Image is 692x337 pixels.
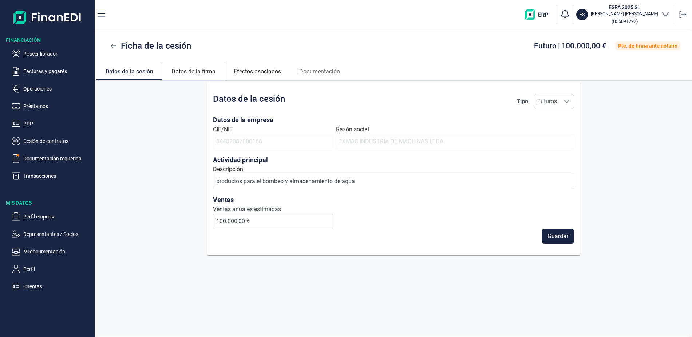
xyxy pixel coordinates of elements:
[290,62,349,79] a: Documentación
[534,42,606,49] div: |
[23,212,92,221] p: Perfil empresa
[12,67,92,76] button: Facturas y pagarés
[213,155,574,165] h3: Actividad principal
[23,282,92,291] p: Cuentas
[12,84,92,93] button: Operaciones
[591,11,658,17] p: [PERSON_NAME] [PERSON_NAME]
[23,230,92,238] p: Representantes / Socios
[13,6,82,29] img: Logo de aplicación
[96,62,162,79] a: Datos de la cesión
[12,49,92,58] button: Poseer librador
[213,205,333,214] label: Ventas anuales estimadas
[23,247,92,256] p: Mi documentación
[213,125,233,134] label: CIF/NIF
[612,19,638,24] small: Copiar cif
[23,119,92,128] p: PPP
[12,154,92,163] button: Documentación requerida
[12,282,92,291] button: Cuentas
[576,4,670,25] button: ESESPA 2025 SL[PERSON_NAME] [PERSON_NAME](B55091797)
[12,137,92,145] button: Cesión de contratos
[534,41,557,50] span: Futuro
[542,229,574,244] button: Guardar
[579,11,585,18] p: ES
[12,102,92,111] button: Préstamos
[23,102,92,111] p: Préstamos
[12,212,92,221] button: Perfil empresa
[12,247,92,256] button: Mi documentación
[121,39,191,52] span: Ficha de la cesión
[23,137,92,145] p: Cesión de contratos
[12,119,92,128] button: PPP
[517,97,528,106] div: Tipo
[213,94,285,109] h2: Datos de la cesión
[23,265,92,273] p: Perfil
[23,49,92,58] p: Poseer librador
[12,230,92,238] button: Representantes / Socios
[525,9,554,20] img: erp
[225,62,290,79] a: Efectos asociados
[560,94,574,109] div: Seleccione una opción
[213,214,333,229] input: 0,00€
[547,232,568,241] span: Guardar
[213,115,574,125] h3: Datos de la empresa
[23,154,92,163] p: Documentación requerida
[591,4,658,11] h3: ESPA 2025 SL
[23,84,92,93] p: Operaciones
[561,41,606,50] span: 100.000,00 €
[213,165,243,174] label: Descripción
[23,172,92,180] p: Transacciones
[23,67,92,76] p: Facturas y pagarés
[12,265,92,273] button: Perfil
[213,195,333,205] h3: Ventas
[162,62,225,79] a: Datos de la firma
[12,172,92,180] button: Transacciones
[336,125,369,134] label: Razón social
[618,43,677,49] div: Pte. de firma ante notario
[534,94,560,109] span: Futuros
